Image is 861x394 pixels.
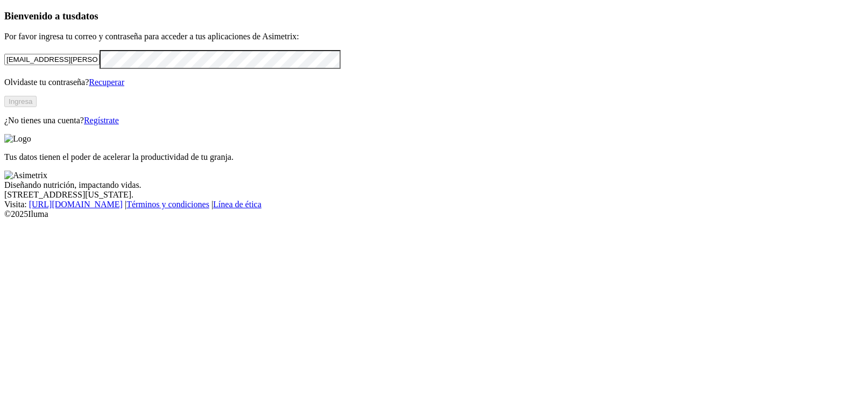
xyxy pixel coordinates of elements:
[4,96,37,107] button: Ingresa
[4,134,31,144] img: Logo
[126,200,209,209] a: Términos y condiciones
[4,78,857,87] p: Olvidaste tu contraseña?
[4,32,857,41] p: Por favor ingresa tu correo y contraseña para acceder a tus aplicaciones de Asimetrix:
[75,10,98,22] span: datos
[4,116,857,125] p: ¿No tienes una cuenta?
[4,190,857,200] div: [STREET_ADDRESS][US_STATE].
[213,200,262,209] a: Línea de ética
[84,116,119,125] a: Regístrate
[89,78,124,87] a: Recuperar
[4,10,857,22] h3: Bienvenido a tus
[4,209,857,219] div: © 2025 Iluma
[4,180,857,190] div: Diseñando nutrición, impactando vidas.
[4,152,857,162] p: Tus datos tienen el poder de acelerar la productividad de tu granja.
[4,54,100,65] input: Tu correo
[4,200,857,209] div: Visita : | |
[29,200,123,209] a: [URL][DOMAIN_NAME]
[4,171,47,180] img: Asimetrix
